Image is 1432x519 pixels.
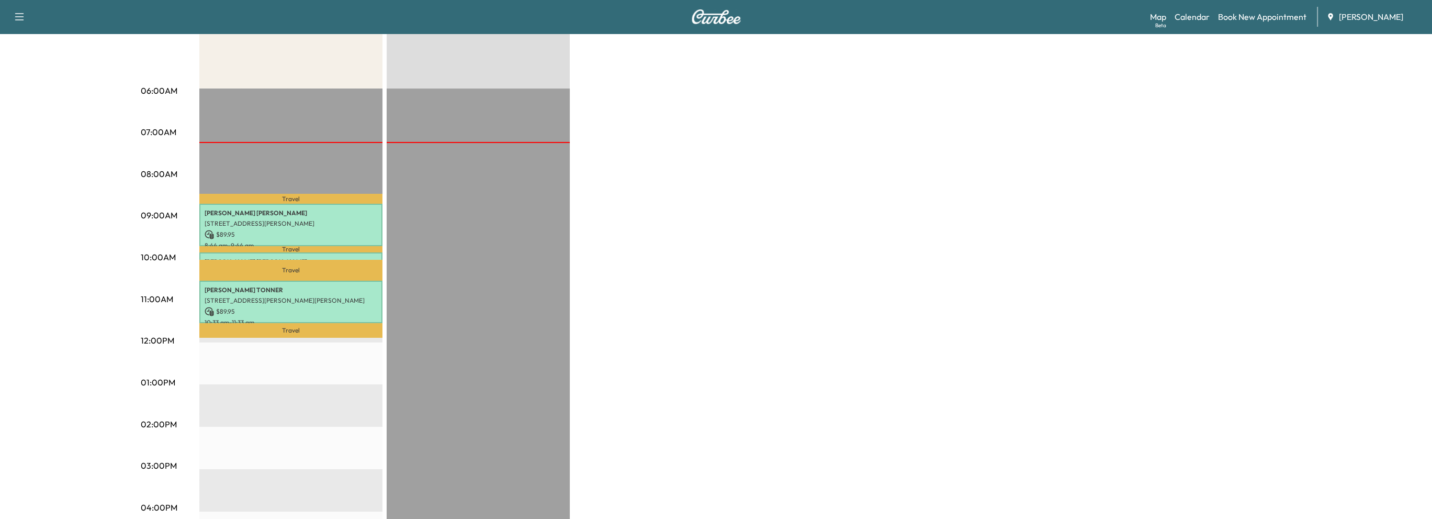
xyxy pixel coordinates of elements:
p: 09:00AM [141,209,177,222]
p: [PERSON_NAME] TONNER [205,286,377,294]
p: $ 89.95 [205,307,377,316]
a: MapBeta [1150,10,1166,23]
a: Book New Appointment [1218,10,1306,23]
p: $ 89.95 [205,230,377,239]
p: 04:00PM [141,501,177,514]
p: 07:00AM [141,126,176,138]
p: 08:00AM [141,168,177,180]
p: [STREET_ADDRESS][PERSON_NAME] [205,219,377,228]
p: 12:00PM [141,334,174,347]
p: 10:33 am - 11:33 am [205,318,377,327]
p: Travel [199,323,382,338]
p: 02:00PM [141,418,177,430]
p: 06:00AM [141,84,177,97]
p: Travel [199,194,382,204]
a: Calendar [1175,10,1210,23]
img: Curbee Logo [691,9,741,24]
p: [PERSON_NAME] [PERSON_NAME] [205,209,377,217]
div: Beta [1155,21,1166,29]
p: 11:00AM [141,293,173,305]
p: [STREET_ADDRESS][PERSON_NAME][PERSON_NAME] [205,296,377,305]
p: 01:00PM [141,376,175,389]
span: [PERSON_NAME] [1339,10,1403,23]
p: 03:00PM [141,459,177,472]
p: [PERSON_NAME] [PERSON_NAME] [205,258,377,266]
p: 8:44 am - 9:44 am [205,241,377,250]
p: 10:00AM [141,251,176,263]
p: Travel [199,246,382,252]
p: Travel [199,260,382,281]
